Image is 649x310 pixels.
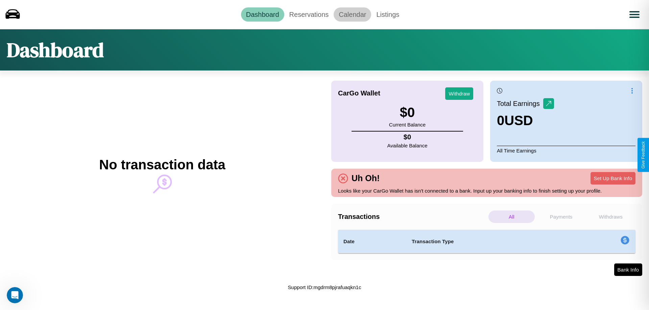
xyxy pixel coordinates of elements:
button: Withdraw [445,87,473,100]
h3: $ 0 [389,105,426,120]
h4: Date [343,237,401,246]
p: All Time Earnings [497,146,635,155]
p: Available Balance [387,141,428,150]
h4: Transactions [338,213,487,221]
h4: CarGo Wallet [338,89,380,97]
button: Bank Info [614,263,642,276]
h4: Uh Oh! [348,173,383,183]
p: All [488,210,535,223]
p: Withdraws [587,210,634,223]
p: Looks like your CarGo Wallet has isn't connected to a bank. Input up your banking info to finish ... [338,186,635,195]
button: Open menu [625,5,644,24]
h4: $ 0 [387,133,428,141]
p: Payments [538,210,584,223]
h3: 0 USD [497,113,554,128]
table: simple table [338,230,635,253]
h1: Dashboard [7,36,104,64]
a: Reservations [284,7,334,22]
p: Current Balance [389,120,426,129]
iframe: Intercom live chat [7,287,23,303]
h2: No transaction data [99,157,225,172]
p: Total Earnings [497,97,543,110]
div: Give Feedback [641,141,646,169]
h4: Transaction Type [412,237,565,246]
button: Set Up Bank Info [591,172,635,185]
a: Listings [371,7,404,22]
a: Calendar [334,7,371,22]
p: Support ID: mgdrm8pjrafuaqkn1c [288,283,361,292]
a: Dashboard [241,7,284,22]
